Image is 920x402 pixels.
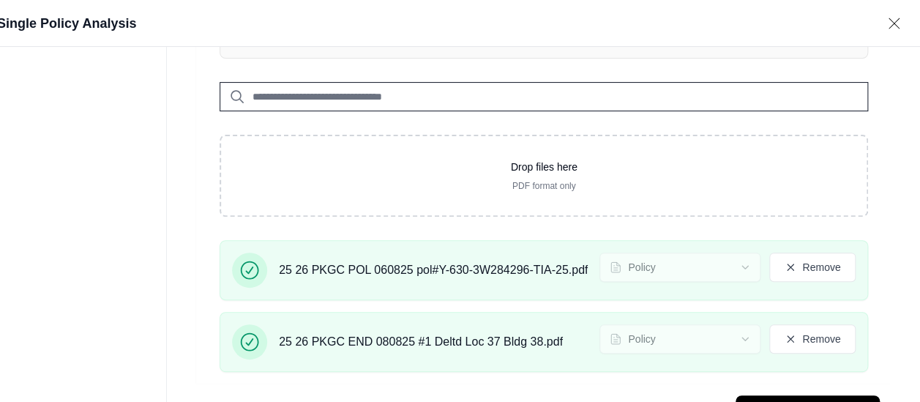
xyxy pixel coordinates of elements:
[244,160,843,174] p: Drop files here
[279,333,563,351] span: 25 26 PKGC END 080825 #1 Deltd Loc 37 Bldg 38.pdf
[769,324,856,354] button: Remove
[279,261,588,279] span: 25 26 PKGC POL 060825 pol#Y-630-3W284296-TIA-25.pdf
[769,253,856,282] button: Remove
[244,180,843,192] p: PDF format only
